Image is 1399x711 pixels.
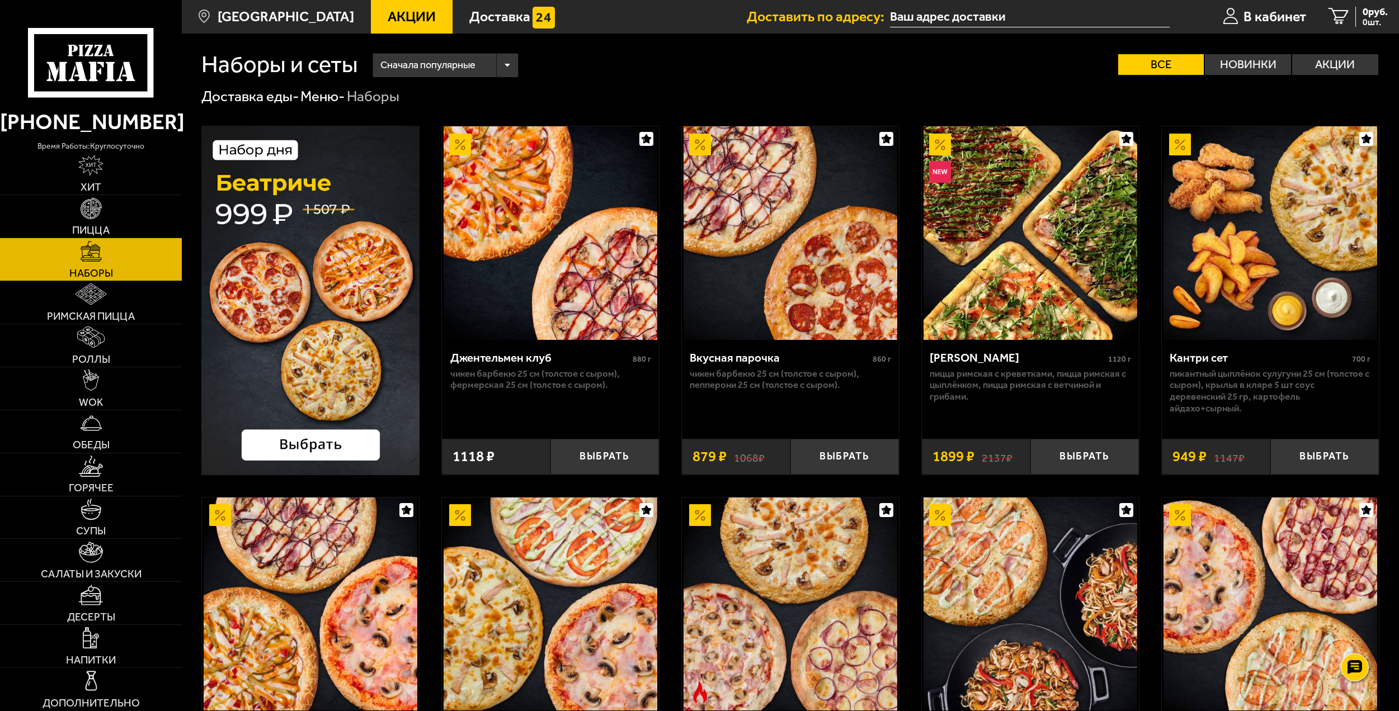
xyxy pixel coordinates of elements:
img: Акционный [929,504,951,526]
span: Пицца [72,225,110,235]
p: Пицца Римская с креветками, Пицца Римская с цыплёнком, Пицца Римская с ветчиной и грибами. [930,368,1130,403]
span: Сначала популярные [380,51,475,79]
img: Трио из Рио [684,497,897,711]
div: Вкусная парочка [690,351,869,365]
img: Акционный [209,504,231,526]
img: Акционный [449,134,471,155]
span: Акции [388,10,436,23]
span: Наборы [69,268,113,278]
label: Новинки [1205,54,1291,75]
span: Супы [76,525,106,536]
img: Кантри сет [1164,126,1377,340]
span: Роллы [72,354,110,364]
span: 700 г [1352,354,1370,364]
span: 1120 г [1108,354,1131,364]
a: АкционныйНовинкаМама Миа [922,126,1139,340]
s: 1147 ₽ [1214,449,1245,464]
span: Обеды [73,439,110,450]
img: Острое блюдо [689,681,711,703]
input: Ваш адрес доставки [890,7,1170,27]
a: АкционныйВилладжио [202,497,419,711]
label: Акции [1292,54,1378,75]
span: 0 шт. [1363,18,1388,27]
div: Наборы [347,87,399,106]
p: Пикантный цыплёнок сулугуни 25 см (толстое с сыром), крылья в кляре 5 шт соус деревенский 25 гр, ... [1170,368,1370,414]
a: Доставка еды- [201,88,299,105]
span: 949 ₽ [1172,449,1207,464]
label: Все [1118,54,1204,75]
img: Джентельмен клуб [444,126,657,340]
a: Акционный3 пиццы [442,497,659,711]
a: АкционныйВилла Капри [922,497,1139,711]
p: Чикен Барбекю 25 см (толстое с сыром), Фермерская 25 см (толстое с сыром). [450,368,651,391]
button: Выбрать [1030,439,1139,475]
button: Выбрать [550,439,659,475]
button: Выбрать [790,439,899,475]
span: Салаты и закуски [41,568,142,579]
img: Вилла Капри [924,497,1137,711]
h1: Наборы и сеты [201,53,358,77]
img: Акционный [929,134,951,155]
span: Хит [81,182,101,192]
span: В кабинет [1243,10,1306,23]
s: 2137 ₽ [982,449,1012,464]
img: Вкусная парочка [684,126,897,340]
span: 880 г [633,354,651,364]
img: Акционный [1169,504,1191,526]
div: Джентельмен клуб [450,351,630,365]
img: Акционный [449,504,471,526]
img: Вилладжио [204,497,417,711]
span: Десерты [67,612,115,622]
img: 15daf4d41897b9f0e9f617042186c801.svg [533,7,554,29]
span: улица Брянцева, 14 [890,7,1170,27]
img: Акционный [1169,134,1191,155]
img: 3 пиццы [444,497,657,711]
p: Чикен Барбекю 25 см (толстое с сыром), Пепперони 25 см (толстое с сыром). [690,368,891,391]
div: Кантри сет [1170,351,1349,365]
span: 879 ₽ [693,449,727,464]
div: [PERSON_NAME] [930,351,1105,365]
span: Римская пицца [47,311,135,321]
img: ДаВинчи сет [1164,497,1377,711]
a: Меню- [300,88,345,105]
span: 1118 ₽ [453,449,494,464]
img: Новинка [929,161,951,183]
span: Горячее [69,482,114,493]
span: 1899 ₽ [932,449,974,464]
span: [GEOGRAPHIC_DATA] [218,10,354,23]
img: Мама Миа [924,126,1137,340]
a: АкционныйДжентельмен клуб [442,126,659,340]
button: Выбрать [1270,439,1379,475]
a: АкционныйОстрое блюдоТрио из Рио [682,497,899,711]
span: 860 г [873,354,891,364]
span: Напитки [66,655,116,665]
span: Доставить по адресу: [747,10,890,23]
span: Дополнительно [43,698,140,708]
span: 0 руб. [1363,7,1388,17]
span: WOK [79,397,103,407]
span: Доставка [469,10,530,23]
a: АкционныйДаВинчи сет [1162,497,1379,711]
a: АкционныйВкусная парочка [682,126,899,340]
a: АкционныйКантри сет [1162,126,1379,340]
img: Акционный [689,504,711,526]
img: Акционный [689,134,711,155]
s: 1068 ₽ [734,449,765,464]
